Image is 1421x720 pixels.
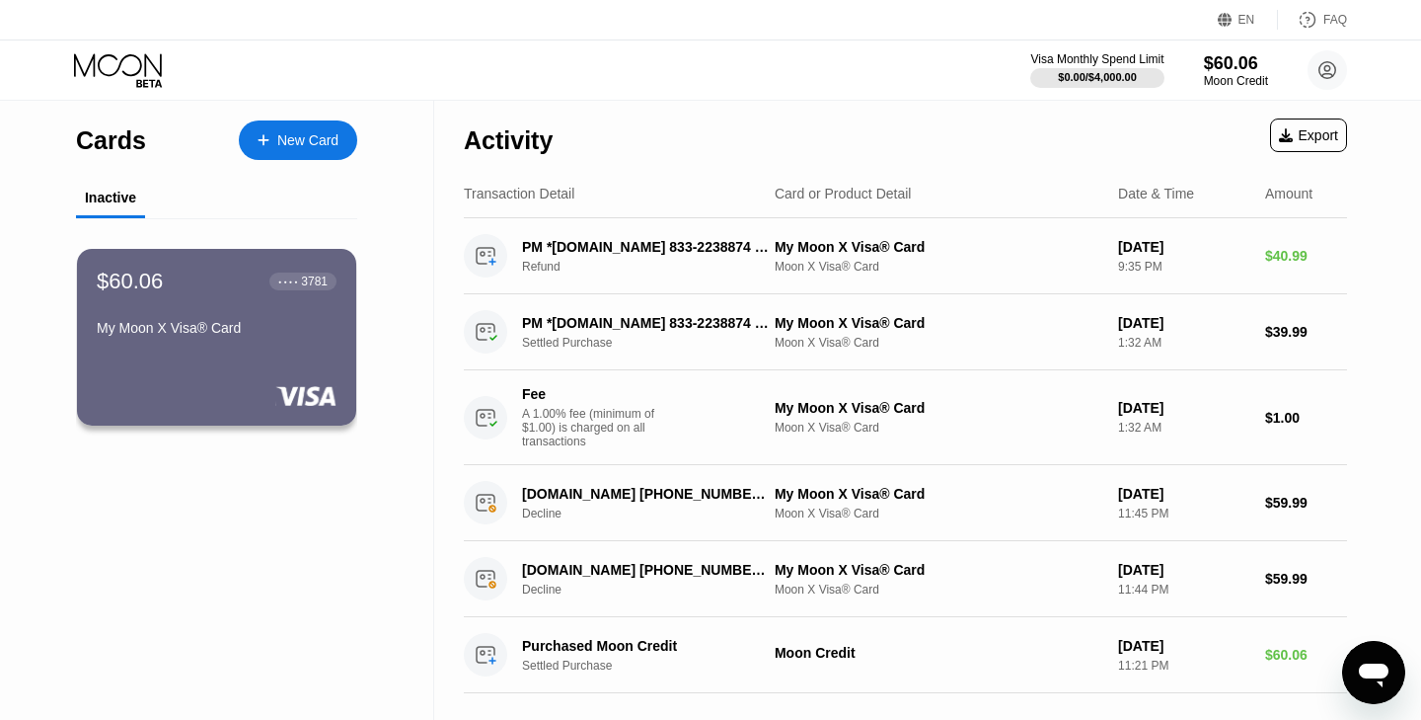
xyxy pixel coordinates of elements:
[1030,52,1163,88] div: Visa Monthly Spend Limit$0.00/$4,000.00
[522,486,769,502] div: [DOMAIN_NAME] [PHONE_NUMBER] US
[1118,486,1249,502] div: [DATE]
[775,507,1102,520] div: Moon X Visa® Card
[775,315,1102,331] div: My Moon X Visa® Card
[522,659,787,673] div: Settled Purchase
[522,638,769,654] div: Purchased Moon Credit
[522,239,769,255] div: PM *[DOMAIN_NAME] 833-2238874 US
[1204,74,1268,88] div: Moon Credit
[1218,10,1278,30] div: EN
[1204,53,1268,88] div: $60.06Moon Credit
[1265,495,1347,511] div: $59.99
[1342,641,1405,704] iframe: Button to launch messaging window
[464,126,553,155] div: Activity
[1265,647,1347,663] div: $60.06
[97,269,163,294] div: $60.06
[775,336,1102,350] div: Moon X Visa® Card
[775,400,1102,416] div: My Moon X Visa® Card
[464,617,1347,693] div: Purchased Moon CreditSettled PurchaseMoon Credit[DATE]11:21 PM$60.06
[239,120,357,160] div: New Card
[1279,127,1338,143] div: Export
[775,486,1102,502] div: My Moon X Visa® Card
[775,583,1102,597] div: Moon X Visa® Card
[775,562,1102,578] div: My Moon X Visa® Card
[775,421,1102,435] div: Moon X Visa® Card
[464,541,1347,617] div: [DOMAIN_NAME] [PHONE_NUMBER] USDeclineMy Moon X Visa® CardMoon X Visa® Card[DATE]11:44 PM$59.99
[1118,336,1249,350] div: 1:32 AM
[1265,248,1347,264] div: $40.99
[77,249,356,426] div: $60.06● ● ● ●3781My Moon X Visa® Card
[464,294,1347,370] div: PM *[DOMAIN_NAME] 833-2238874 USSettled PurchaseMy Moon X Visa® CardMoon X Visa® Card[DATE]1:32 A...
[1265,324,1347,340] div: $39.99
[522,562,769,578] div: [DOMAIN_NAME] [PHONE_NUMBER] US
[1118,186,1194,201] div: Date & Time
[775,260,1102,274] div: Moon X Visa® Card
[1265,410,1347,426] div: $1.00
[1238,13,1255,27] div: EN
[1118,315,1249,331] div: [DATE]
[522,260,787,274] div: Refund
[522,336,787,350] div: Settled Purchase
[1323,13,1347,27] div: FAQ
[97,320,337,336] div: My Moon X Visa® Card
[464,370,1347,465] div: FeeA 1.00% fee (minimum of $1.00) is charged on all transactionsMy Moon X Visa® CardMoon X Visa® ...
[775,645,1102,661] div: Moon Credit
[522,315,769,331] div: PM *[DOMAIN_NAME] 833-2238874 US
[278,279,298,284] div: ● ● ● ●
[464,465,1347,541] div: [DOMAIN_NAME] [PHONE_NUMBER] USDeclineMy Moon X Visa® CardMoon X Visa® Card[DATE]11:45 PM$59.99
[1118,562,1249,578] div: [DATE]
[1118,239,1249,255] div: [DATE]
[76,126,146,155] div: Cards
[85,190,136,205] div: Inactive
[522,583,787,597] div: Decline
[775,239,1102,255] div: My Moon X Visa® Card
[1270,119,1347,152] div: Export
[464,218,1347,294] div: PM *[DOMAIN_NAME] 833-2238874 USRefundMy Moon X Visa® CardMoon X Visa® Card[DATE]9:35 PM$40.99
[1118,400,1249,416] div: [DATE]
[1118,583,1249,597] div: 11:44 PM
[1265,186,1312,201] div: Amount
[301,275,328,288] div: 3781
[522,507,787,520] div: Decline
[1118,260,1249,274] div: 9:35 PM
[1118,659,1249,673] div: 11:21 PM
[1265,571,1347,587] div: $59.99
[1278,10,1347,30] div: FAQ
[1030,52,1163,66] div: Visa Monthly Spend Limit
[522,407,670,448] div: A 1.00% fee (minimum of $1.00) is charged on all transactions
[1058,71,1137,83] div: $0.00 / $4,000.00
[522,386,660,402] div: Fee
[1204,53,1268,74] div: $60.06
[1118,638,1249,654] div: [DATE]
[775,186,912,201] div: Card or Product Detail
[1118,421,1249,435] div: 1:32 AM
[277,132,338,149] div: New Card
[1118,507,1249,520] div: 11:45 PM
[464,186,574,201] div: Transaction Detail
